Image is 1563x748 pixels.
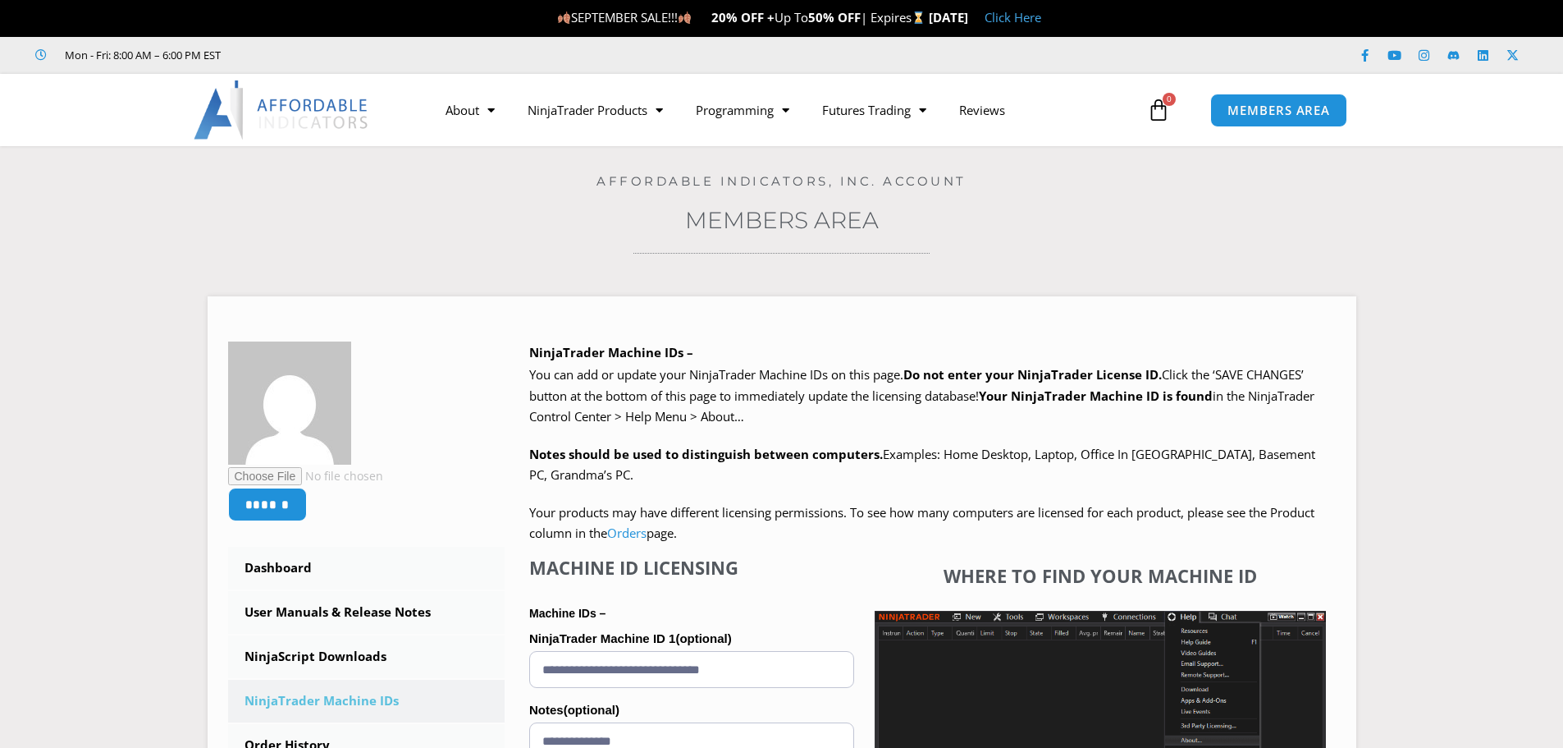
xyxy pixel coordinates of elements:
[564,703,619,717] span: (optional)
[985,9,1041,25] a: Click Here
[875,565,1326,586] h4: Where to find your Machine ID
[228,591,505,634] a: User Manuals & Release Notes
[711,9,775,25] strong: 20% OFF +
[1122,86,1195,134] a: 0
[244,47,490,63] iframe: Customer reviews powered by Trustpilot
[679,91,806,129] a: Programming
[1227,104,1330,117] span: MEMBERS AREA
[61,45,221,65] span: Mon - Fri: 8:00 AM – 6:00 PM EST
[806,91,943,129] a: Futures Trading
[228,636,505,678] a: NinjaScript Downloads
[529,626,854,651] label: NinjaTrader Machine ID 1
[685,206,879,234] a: Members Area
[979,388,1213,404] strong: Your NinjaTrader Machine ID is found
[529,504,1314,542] span: Your products may have different licensing permissions. To see how many computers are licensed fo...
[1163,93,1176,106] span: 0
[912,11,925,24] img: ⌛
[429,91,511,129] a: About
[529,446,883,462] strong: Notes should be used to distinguish between computers.
[529,366,1314,424] span: Click the ‘SAVE CHANGES’ button at the bottom of this page to immediately update the licensing da...
[228,680,505,723] a: NinjaTrader Machine IDs
[679,11,691,24] img: 🍂
[194,80,370,140] img: LogoAI | Affordable Indicators – NinjaTrader
[529,698,854,723] label: Notes
[529,607,606,620] strong: Machine IDs –
[429,91,1143,129] nav: Menu
[607,525,647,541] a: Orders
[529,366,903,383] span: You can add or update your NinjaTrader Machine IDs on this page.
[943,91,1021,129] a: Reviews
[529,344,693,360] b: NinjaTrader Machine IDs –
[596,173,967,189] a: Affordable Indicators, Inc. Account
[228,547,505,590] a: Dashboard
[808,9,861,25] strong: 50% OFF
[529,446,1315,484] span: Examples: Home Desktop, Laptop, Office In [GEOGRAPHIC_DATA], Basement PC, Grandma’s PC.
[1210,94,1347,127] a: MEMBERS AREA
[675,631,731,645] span: (optional)
[511,91,679,129] a: NinjaTrader Products
[903,366,1162,383] b: Do not enter your NinjaTrader License ID.
[929,9,968,25] strong: [DATE]
[558,11,570,24] img: 🍂
[557,9,929,25] span: SEPTEMBER SALE!!! Up To | Expires
[529,557,854,578] h4: Machine ID Licensing
[228,342,351,465] img: bb5969b0a233a1d493ac0a9a363fb869ddac3c87ad9050d734bf159021162287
